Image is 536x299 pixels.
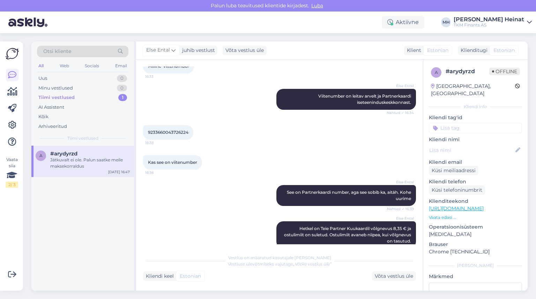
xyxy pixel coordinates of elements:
span: 16:33 [145,74,171,79]
div: Kõik [38,113,49,120]
span: See on Partnerkaardi number, aga see sobib ka, aitäh. Kohe uurime [287,190,412,201]
i: „Võtke vestlus üle” [293,261,332,267]
div: [PERSON_NAME] Heinat [454,17,524,22]
p: Brauser [429,241,522,248]
div: Küsi meiliaadressi [429,166,478,175]
a: [URL][DOMAIN_NAME] [429,205,484,212]
span: 16:38 [145,140,171,145]
div: 1 [118,94,127,101]
div: Jätkuvalt ei ole. Palun saatke meile maksekorraldus [50,157,130,169]
span: #arydyrzd [50,151,77,157]
p: Kliendi email [429,159,522,166]
img: Askly Logo [6,47,19,60]
span: Estonian [427,47,448,54]
div: Tiimi vestlused [38,94,75,101]
div: Socials [83,61,100,70]
div: [DATE] 16:47 [108,169,130,175]
span: Vestluse ülevõtmiseks vajutage [228,261,332,267]
div: 0 [117,85,127,92]
div: [GEOGRAPHIC_DATA], [GEOGRAPHIC_DATA] [431,83,515,97]
div: MH [441,17,451,27]
span: Otsi kliente [43,48,71,55]
span: a [435,70,438,75]
div: All [37,61,45,70]
div: Minu vestlused [38,85,73,92]
div: [PERSON_NAME] [429,262,522,269]
span: Kas see on viitenumber [148,160,197,165]
div: Vaata siia [6,156,18,188]
div: Klient [404,47,421,54]
span: Viitenumber on leitav arvelt ja Partnerkaardi iseteeninduskeskkonnast. [318,93,412,105]
span: Else Ental [388,83,414,89]
div: 0 [117,75,127,82]
div: Web [58,61,70,70]
span: Nähtud ✓ 16:39 [387,206,414,212]
p: Märkmed [429,273,522,280]
span: Estonian [493,47,515,54]
div: Kliendi info [429,103,522,110]
span: Estonian [180,273,201,280]
span: Else Ental [388,179,414,185]
span: Else Ental [146,46,170,54]
div: Kliendi keel [143,273,174,280]
div: Email [114,61,128,70]
div: juhib vestlust [179,47,215,54]
div: Arhiveeritud [38,123,67,130]
div: TKM Finants AS [454,22,524,28]
span: Nähtud ✓ 16:34 [387,110,414,115]
p: Kliendi tag'id [429,114,522,121]
div: AI Assistent [38,104,64,111]
p: Vaata edasi ... [429,214,522,221]
div: Võta vestlus üle [372,271,416,281]
p: Chrome [TECHNICAL_ID] [429,248,522,255]
div: Klienditugi [458,47,487,54]
span: Luba [309,2,325,9]
p: Klienditeekond [429,198,522,205]
div: Aktiivne [382,16,424,29]
span: 16:38 [145,170,171,175]
a: [PERSON_NAME] HeinatTKM Finants AS [454,17,532,28]
div: Küsi telefoninumbrit [429,185,485,195]
span: a [39,153,43,158]
div: Võta vestlus üle [223,46,267,55]
span: Tiimi vestlused [67,135,98,141]
p: Operatsioonisüsteem [429,223,522,231]
span: Offline [489,68,520,75]
input: Lisa tag [429,123,522,133]
p: [MEDICAL_DATA] [429,231,522,238]
p: Kliendi telefon [429,178,522,185]
span: Hetkel on Teie Partner Kuukaardil võlgnevus 8,35 € ja ostulimiit on suletud. Ostulimiit avaneb ni... [284,226,412,244]
div: Uus [38,75,47,82]
p: Kliendi nimi [429,136,522,143]
div: 2 / 3 [6,182,18,188]
span: 9233660043726224 [148,130,188,135]
input: Lisa nimi [429,146,514,154]
div: # arydyrzd [446,67,489,76]
span: Else Ental [388,216,414,221]
span: Vestlus on määratud kasutajale [PERSON_NAME] [228,255,331,260]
